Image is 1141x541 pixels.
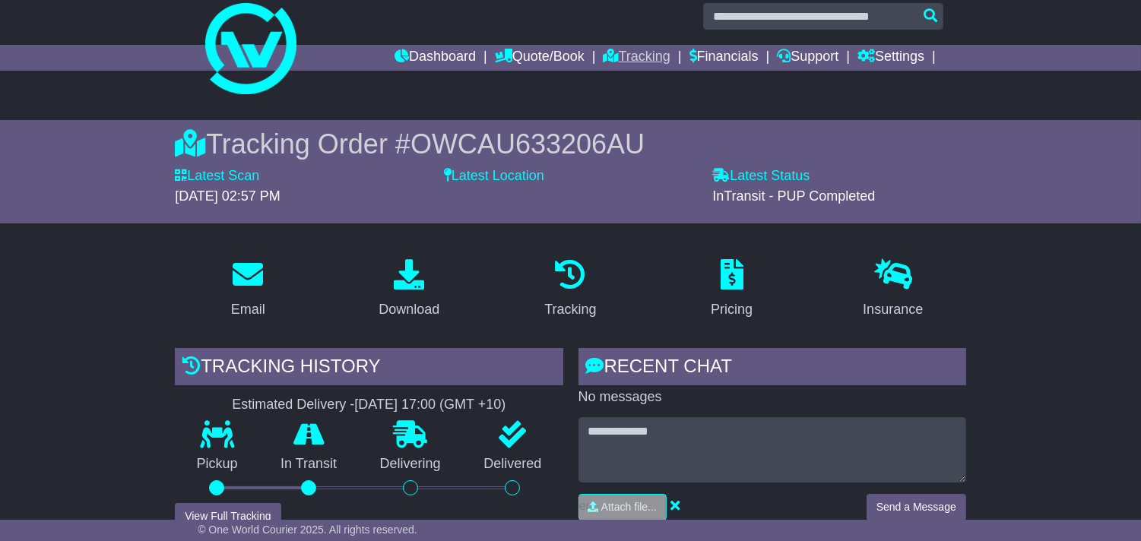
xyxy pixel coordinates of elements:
a: Email [221,254,275,325]
div: Download [379,299,439,320]
p: No messages [578,389,966,406]
p: Pickup [175,456,259,473]
div: Tracking Order # [175,128,966,160]
a: Tracking [604,45,670,71]
a: Quote/Book [495,45,585,71]
span: InTransit - PUP Completed [712,188,875,204]
p: Delivering [358,456,462,473]
div: Estimated Delivery - [175,397,563,413]
div: Email [231,299,265,320]
span: [DATE] 02:57 PM [175,188,280,204]
div: [DATE] 17:00 (GMT +10) [354,397,506,413]
div: Pricing [711,299,753,320]
a: Insurance [853,254,933,325]
p: In Transit [259,456,359,473]
a: Financials [689,45,759,71]
a: Settings [857,45,924,71]
button: Send a Message [867,494,966,520]
span: OWCAU633206AU [410,128,645,160]
div: Insurance [863,299,923,320]
label: Latest Location [444,168,544,185]
button: View Full Tracking [175,503,280,530]
a: Support [777,45,838,71]
a: Download [369,254,449,325]
label: Latest Scan [175,168,259,185]
div: Tracking history [175,348,563,389]
div: Tracking [544,299,596,320]
a: Dashboard [395,45,476,71]
a: Pricing [701,254,762,325]
a: Tracking [534,254,606,325]
p: Delivered [462,456,563,473]
span: © One World Courier 2025. All rights reserved. [198,524,417,536]
label: Latest Status [712,168,810,185]
div: RECENT CHAT [578,348,966,389]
